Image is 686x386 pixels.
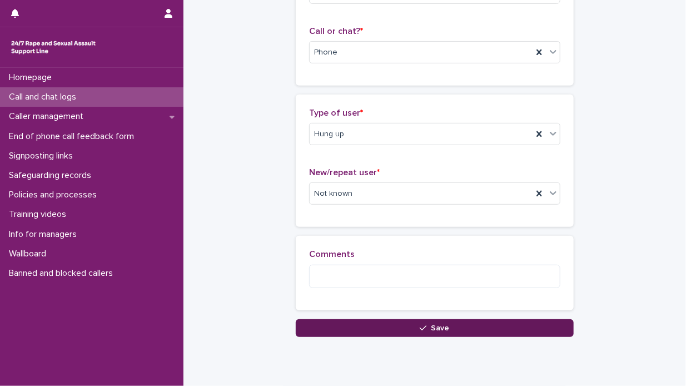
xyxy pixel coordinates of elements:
span: New/repeat user [309,168,380,177]
p: Caller management [4,111,92,122]
p: Safeguarding records [4,170,100,181]
img: rhQMoQhaT3yELyF149Cw [9,36,98,58]
span: Call or chat? [309,27,363,36]
p: Banned and blocked callers [4,268,122,279]
span: Not known [314,188,352,200]
p: Info for managers [4,229,86,240]
p: Homepage [4,72,61,83]
p: End of phone call feedback form [4,131,143,142]
span: Type of user [309,108,363,117]
p: Signposting links [4,151,82,161]
p: Training videos [4,209,75,220]
p: Call and chat logs [4,92,85,102]
button: Save [296,319,574,337]
p: Policies and processes [4,190,106,200]
p: Wallboard [4,249,55,259]
span: Phone [314,47,337,58]
span: Hung up [314,128,344,140]
span: Comments [309,250,355,259]
span: Save [431,324,450,332]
